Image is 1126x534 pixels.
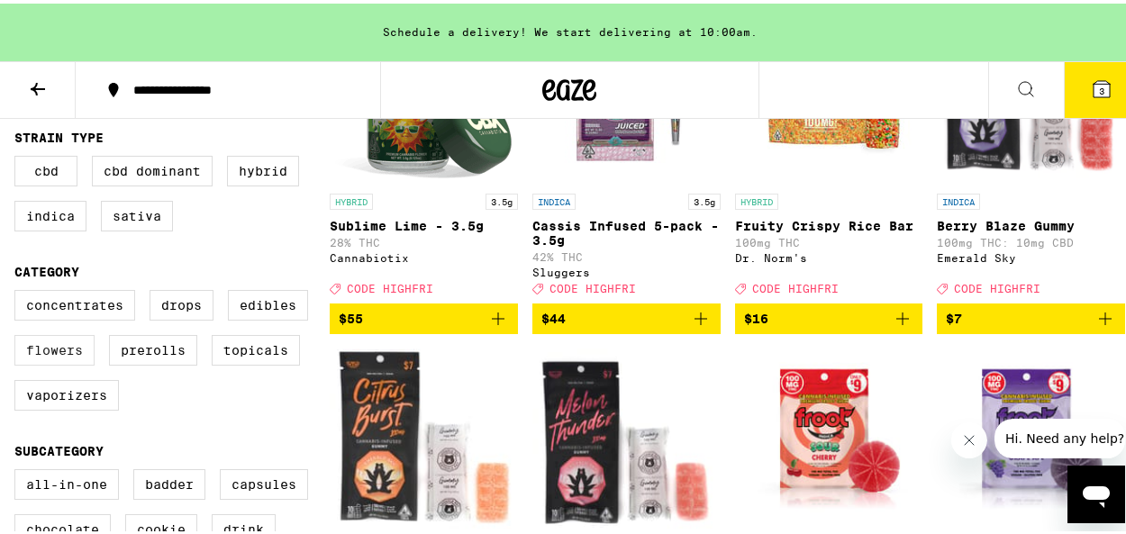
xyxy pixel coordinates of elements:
[330,233,518,245] p: 28% THC
[735,300,923,330] button: Add to bag
[14,286,135,317] label: Concentrates
[330,190,373,206] p: HYBRID
[532,215,721,244] p: Cassis Infused 5-pack - 3.5g
[532,300,721,330] button: Add to bag
[532,1,721,300] a: Open page for Cassis Infused 5-pack - 3.5g from Sluggers
[532,190,576,206] p: INDICA
[347,279,433,291] span: CODE HIGHFRI
[951,419,987,455] iframe: Close message
[735,1,923,300] a: Open page for Fruity Crispy Rice Bar from Dr. Norm's
[937,1,1125,300] a: Open page for Berry Blaze Gummy from Emerald Sky
[14,127,104,141] legend: Strain Type
[549,279,636,291] span: CODE HIGHFRI
[228,286,308,317] label: Edibles
[330,215,518,230] p: Sublime Lime - 3.5g
[994,415,1125,455] iframe: Message from company
[937,345,1125,525] img: Froot - Sour Grape Gummy Single - 100mg
[735,345,923,525] img: Froot - Sour Cherry Gummy Single - 100mg
[330,345,517,525] img: Emerald Sky - Citrus Burst Gummy
[735,215,923,230] p: Fruity Crispy Rice Bar
[1067,462,1125,520] iframe: Button to launch messaging window
[1099,82,1104,93] span: 3
[954,279,1040,291] span: CODE HIGHFRI
[937,215,1125,230] p: Berry Blaze Gummy
[14,331,95,362] label: Flowers
[14,197,86,228] label: Indica
[227,152,299,183] label: Hybrid
[532,263,721,275] div: Sluggers
[486,190,518,206] p: 3.5g
[330,249,518,260] div: Cannabiotix
[220,466,308,496] label: Capsules
[14,152,77,183] label: CBD
[14,261,79,276] legend: Category
[735,190,778,206] p: HYBRID
[109,331,197,362] label: Prerolls
[752,279,839,291] span: CODE HIGHFRI
[937,233,1125,245] p: 100mg THC: 10mg CBD
[937,249,1125,260] div: Emerald Sky
[937,190,980,206] p: INDICA
[532,248,721,259] p: 42% THC
[14,440,104,455] legend: Subcategory
[101,197,173,228] label: Sativa
[150,286,213,317] label: Drops
[735,249,923,260] div: Dr. Norm's
[14,466,119,496] label: All-In-One
[541,308,566,322] span: $44
[133,466,205,496] label: Badder
[688,190,721,206] p: 3.5g
[14,376,119,407] label: Vaporizers
[92,152,213,183] label: CBD Dominant
[735,233,923,245] p: 100mg THC
[946,308,962,322] span: $7
[330,1,518,300] a: Open page for Sublime Lime - 3.5g from Cannabiotix
[937,300,1125,330] button: Add to bag
[532,345,720,525] img: Emerald Sky - Melon Thunder Gummy
[212,331,300,362] label: Topicals
[744,308,768,322] span: $16
[339,308,363,322] span: $55
[330,300,518,330] button: Add to bag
